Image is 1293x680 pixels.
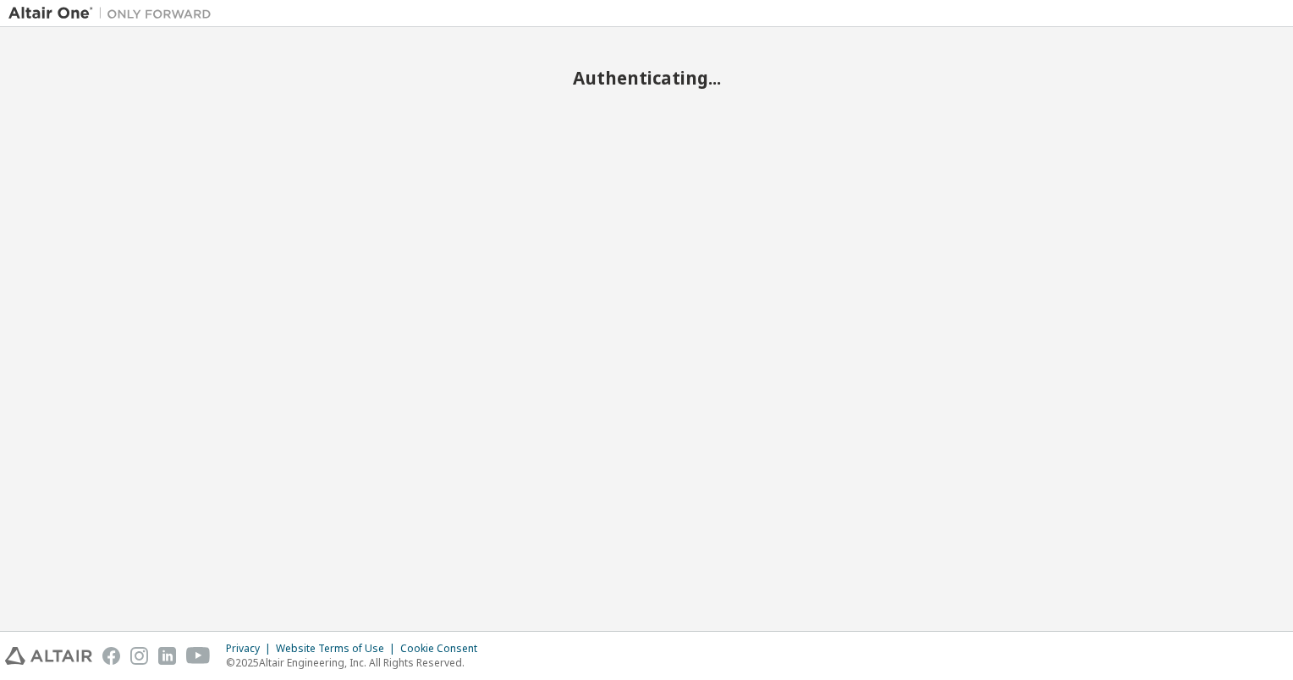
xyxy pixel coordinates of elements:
[158,647,176,665] img: linkedin.svg
[102,647,120,665] img: facebook.svg
[400,642,487,655] div: Cookie Consent
[130,647,148,665] img: instagram.svg
[8,67,1285,89] h2: Authenticating...
[226,642,276,655] div: Privacy
[8,5,220,22] img: Altair One
[5,647,92,665] img: altair_logo.svg
[276,642,400,655] div: Website Terms of Use
[226,655,487,670] p: © 2025 Altair Engineering, Inc. All Rights Reserved.
[186,647,211,665] img: youtube.svg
